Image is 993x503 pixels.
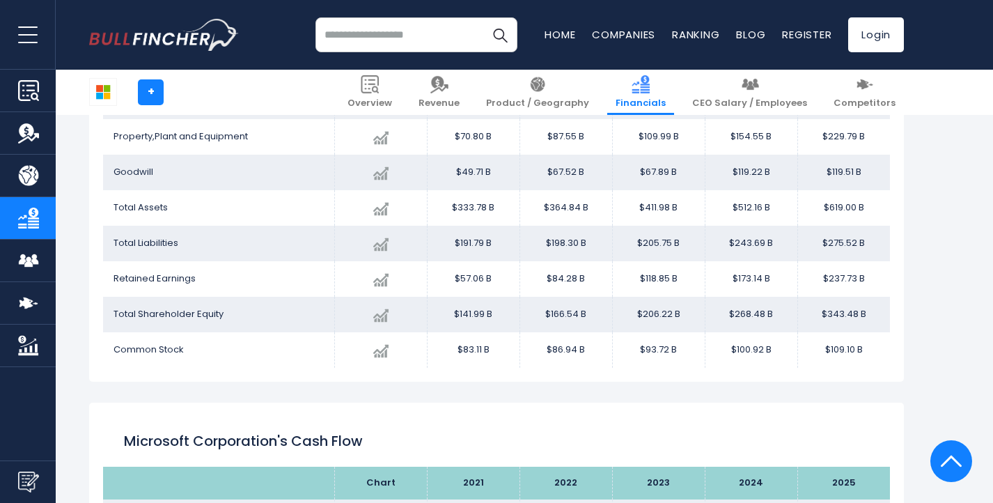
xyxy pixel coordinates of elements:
[114,165,153,178] span: Goodwill
[427,261,519,297] td: $57.06 B
[672,27,719,42] a: Ranking
[519,226,612,261] td: $198.30 B
[347,98,392,109] span: Overview
[114,236,178,249] span: Total Liabilities
[612,467,705,500] th: 2023
[519,155,612,190] td: $67.52 B
[684,70,815,115] a: CEO Salary / Employees
[427,332,519,368] td: $83.11 B
[114,201,168,214] span: Total Assets
[519,190,612,226] td: $364.84 B
[486,98,589,109] span: Product / Geography
[114,130,248,143] span: Property,Plant and Equipment
[848,17,904,52] a: Login
[114,307,224,320] span: Total Shareholder Equity
[545,27,575,42] a: Home
[612,297,705,332] td: $206.22 B
[138,79,164,105] a: +
[519,261,612,297] td: $84.28 B
[612,332,705,368] td: $93.72 B
[410,70,468,115] a: Revenue
[736,27,765,42] a: Blog
[114,343,184,356] span: Common Stock
[89,19,239,51] a: Go to homepage
[692,98,807,109] span: CEO Salary / Employees
[334,467,427,500] th: Chart
[705,332,797,368] td: $100.92 B
[612,190,705,226] td: $411.98 B
[607,70,674,115] a: Financials
[797,226,890,261] td: $275.52 B
[797,332,890,368] td: $109.10 B
[427,226,519,261] td: $191.79 B
[705,467,797,500] th: 2024
[705,155,797,190] td: $119.22 B
[427,297,519,332] td: $141.99 B
[124,431,869,451] h2: Microsoft Corporation's Cash flow
[89,19,239,51] img: bullfincher logo
[612,119,705,155] td: $109.99 B
[616,98,666,109] span: Financials
[592,27,655,42] a: Companies
[427,467,519,500] th: 2021
[705,190,797,226] td: $512.16 B
[483,17,517,52] button: Search
[797,261,890,297] td: $237.73 B
[519,119,612,155] td: $87.55 B
[478,70,597,115] a: Product / Geography
[519,297,612,332] td: $166.54 B
[427,190,519,226] td: $333.78 B
[705,226,797,261] td: $243.69 B
[612,155,705,190] td: $67.89 B
[797,297,890,332] td: $343.48 B
[705,261,797,297] td: $173.14 B
[782,27,831,42] a: Register
[797,155,890,190] td: $119.51 B
[797,467,890,500] th: 2025
[834,98,896,109] span: Competitors
[339,70,400,115] a: Overview
[90,79,116,105] img: MSFT logo
[705,297,797,332] td: $268.48 B
[797,190,890,226] td: $619.00 B
[114,272,196,285] span: Retained Earnings
[705,119,797,155] td: $154.55 B
[519,467,612,500] th: 2022
[797,119,890,155] td: $229.79 B
[419,98,460,109] span: Revenue
[612,226,705,261] td: $205.75 B
[519,332,612,368] td: $86.94 B
[825,70,904,115] a: Competitors
[427,155,519,190] td: $49.71 B
[612,261,705,297] td: $118.85 B
[427,119,519,155] td: $70.80 B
